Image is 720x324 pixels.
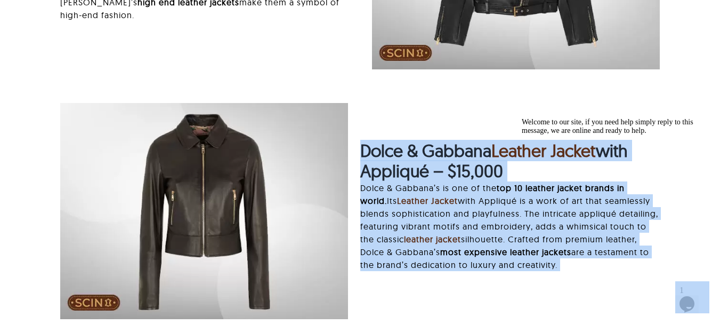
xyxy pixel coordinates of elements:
[675,281,709,313] iframe: chat widget
[440,247,571,257] strong: most expensive leather jackets
[360,183,625,206] strong: top 10 leather jacket brands in world.
[4,4,196,21] div: Welcome to our site, if you need help simply reply to this message, we are online and ready to help.
[397,195,458,206] a: Leather Jacket
[517,114,709,276] iframe: chat widget
[60,103,348,319] img: dolce-gabbana-leather-jacket-with-applique.jpg
[491,140,596,161] a: Leather Jacket
[360,140,628,181] strong: with Appliqué – $15,000
[404,234,461,244] a: leather jacket
[360,140,491,161] strong: Dolce & Gabbana
[4,4,176,21] span: Welcome to our site, if you need help simply reply to this message, we are online and ready to help.
[360,181,660,271] p: Dolce & Gabbana’s is one of the Its with Appliqué is a work of art that seamlessly blends sophist...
